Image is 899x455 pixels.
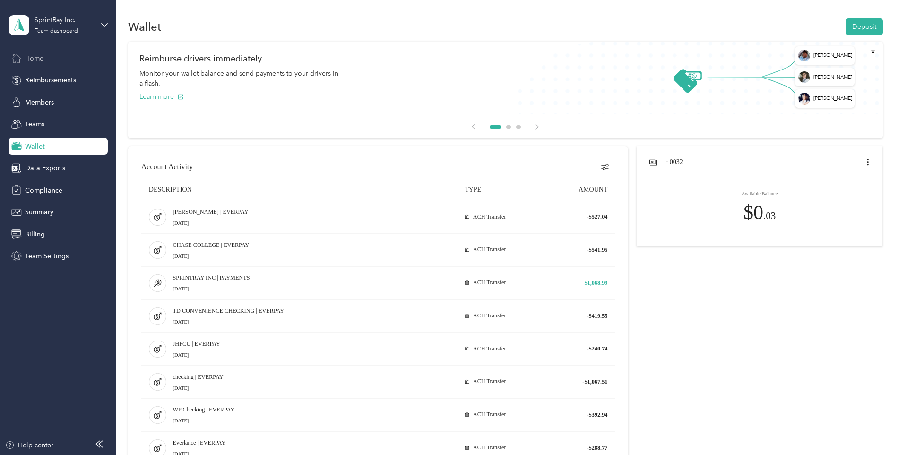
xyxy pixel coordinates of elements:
button: Deposit [846,18,883,35]
iframe: Everlance-gr Chat Button Frame [846,402,899,455]
span: Reimbursements [25,75,76,85]
span: Home [25,53,43,63]
div: SprintRay Inc. [35,15,94,25]
div: Monitor your wallet balance and send payments to your drivers in a flash. [139,69,343,88]
span: Billing [25,229,45,239]
span: Team Settings [25,251,69,261]
span: Summary [25,207,53,217]
span: Members [25,97,54,107]
span: Teams [25,119,44,129]
h1: Wallet [128,22,161,32]
h1: Reimburse drivers immediately [139,53,871,63]
button: Learn more [139,92,184,102]
button: Help center [5,440,53,450]
div: Team dashboard [35,28,78,34]
span: Wallet [25,141,45,151]
span: Compliance [25,185,62,195]
span: Data Exports [25,163,65,173]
